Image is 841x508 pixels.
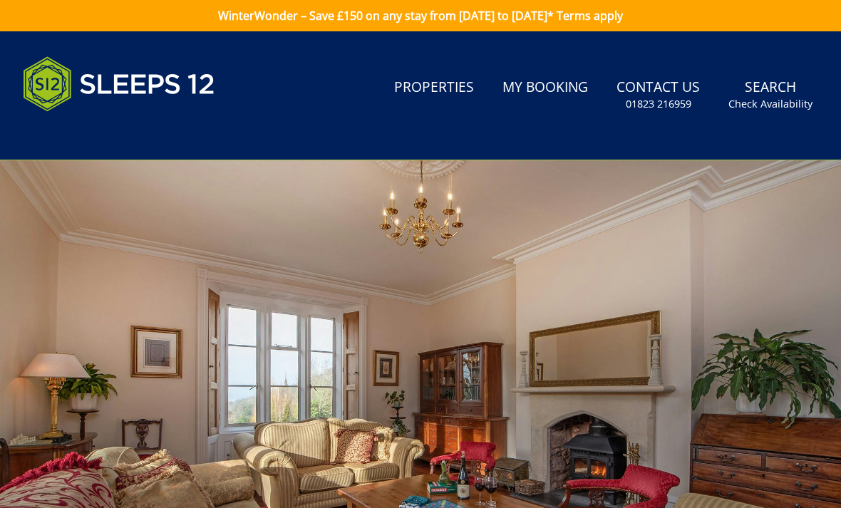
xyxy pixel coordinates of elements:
[497,72,594,104] a: My Booking
[23,48,215,120] img: Sleeps 12
[728,97,812,111] small: Check Availability
[723,72,818,118] a: SearchCheck Availability
[16,128,165,140] iframe: Customer reviews powered by Trustpilot
[626,97,691,111] small: 01823 216959
[611,72,706,118] a: Contact Us01823 216959
[388,72,480,104] a: Properties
